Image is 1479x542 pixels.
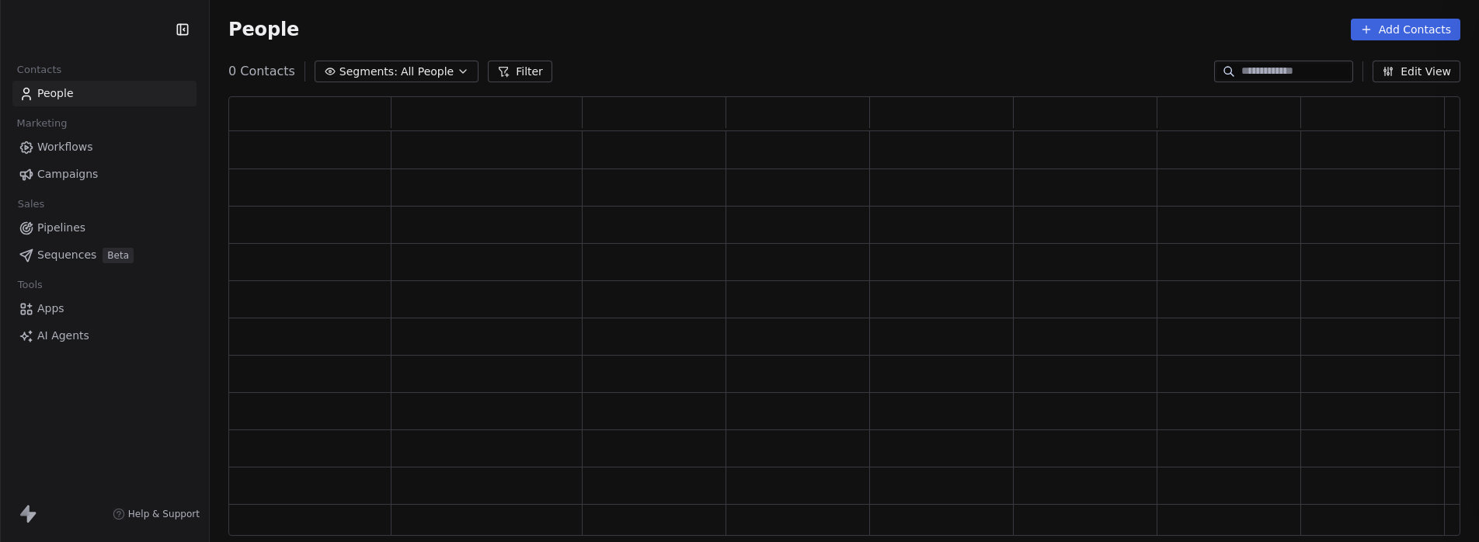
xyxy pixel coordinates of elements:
span: Campaigns [37,166,98,182]
span: People [228,18,299,41]
a: Help & Support [113,508,200,520]
span: Beta [103,248,134,263]
span: People [37,85,74,102]
span: 0 Contacts [228,62,295,81]
a: SequencesBeta [12,242,197,268]
span: Help & Support [128,508,200,520]
a: AI Agents [12,323,197,349]
span: Apps [37,301,64,317]
span: Sequences [37,247,96,263]
span: Segments: [339,64,398,80]
span: Marketing [10,112,74,135]
a: Apps [12,296,197,321]
a: Workflows [12,134,197,160]
span: Workflows [37,139,93,155]
a: Campaigns [12,162,197,187]
span: Contacts [10,58,68,82]
button: Add Contacts [1351,19,1460,40]
a: Pipelines [12,215,197,241]
a: People [12,81,197,106]
span: Tools [11,273,49,297]
span: Pipelines [37,220,85,236]
button: Filter [488,61,552,82]
button: Edit View [1373,61,1460,82]
span: All People [401,64,454,80]
span: AI Agents [37,328,89,344]
span: Sales [11,193,51,216]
